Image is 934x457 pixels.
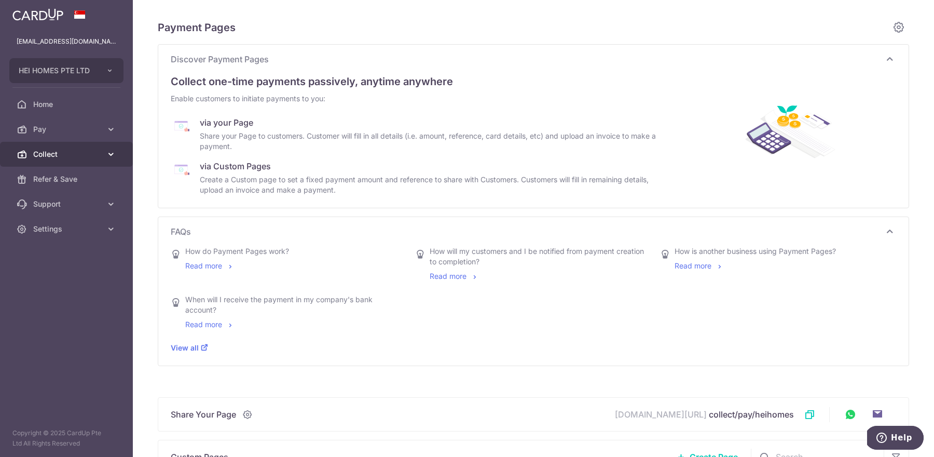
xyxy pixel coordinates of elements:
[171,225,884,238] span: FAQs
[171,70,896,199] div: Discover Payment Pages
[24,7,45,17] span: Help
[675,246,836,257] div: How is another business using Payment Pages?
[33,99,102,110] span: Home
[171,225,896,238] p: FAQs
[171,116,191,137] img: pp-custom-page-9a00a14c906adbe3b04d6ce4f46b6f31b19dc59a71804645653f9942f4f04175.png
[171,343,208,352] a: View all
[33,174,102,184] span: Refer & Save
[430,246,645,267] div: How will my customers and I be notified from payment creation to completion?
[171,53,896,65] p: Discover Payment Pages
[171,242,896,357] div: FAQs
[867,426,924,452] iframe: Opens a widget where you can find more information
[171,160,191,181] img: pp-custom-page-9a00a14c906adbe3b04d6ce4f46b6f31b19dc59a71804645653f9942f4f04175.png
[200,131,672,152] div: Share your Page to customers. Customer will fill in all details (i.e. amount, reference, card det...
[185,294,404,315] div: When will I receive the payment in my company's bank account?
[33,149,102,159] span: Collect
[9,58,123,83] button: HEI HOMES PTE LTD
[158,19,236,36] h5: Payment Pages
[200,160,672,172] div: via Custom Pages
[709,409,794,420] span: collect/pay/heihomes
[171,93,672,104] div: Enable customers to initiate payments to you:
[185,246,289,257] div: How do Payment Pages work?
[615,409,707,420] span: [DOMAIN_NAME][URL]
[185,261,235,270] a: Read more
[33,124,102,135] span: Pay
[728,87,853,176] img: discover-pp-main-6a91dea3f8f3ad6185c24f2120df7cb045b323704dc54c74e0442abcba8c1722.png
[33,224,102,234] span: Settings
[171,74,896,89] div: Collect one-time payments passively, anytime anywhere
[33,199,102,209] span: Support
[675,261,724,270] a: Read more
[171,53,884,65] span: Discover Payment Pages
[200,116,672,129] div: via your Page
[430,272,479,280] a: Read more
[171,408,236,421] span: Share Your Page
[19,65,95,76] span: HEI HOMES PTE LTD
[17,36,116,47] p: [EMAIL_ADDRESS][DOMAIN_NAME]
[12,8,63,21] img: CardUp
[185,320,235,329] a: Read more
[200,174,672,195] div: Create a Custom page to set a fixed payment amount and reference to share with Customers. Custome...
